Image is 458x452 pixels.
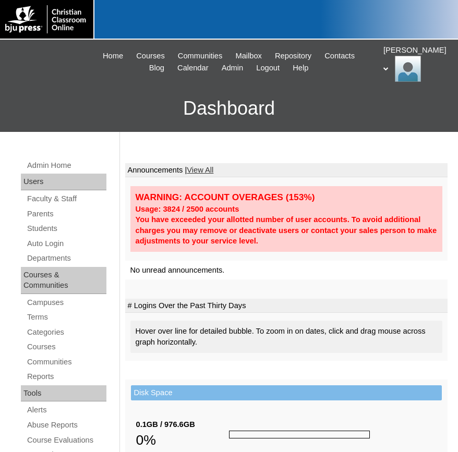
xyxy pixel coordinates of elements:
[178,50,223,62] span: Communities
[173,50,228,62] a: Communities
[293,62,308,74] span: Help
[230,50,267,62] a: Mailbox
[26,252,106,265] a: Departments
[26,311,106,324] a: Terms
[26,222,106,235] a: Students
[125,163,448,178] td: Announcements |
[216,62,249,74] a: Admin
[136,214,438,247] div: You have exceeded your allotted number of user accounts. To avoid additional charges you may remo...
[136,430,230,450] div: 0%
[26,340,106,353] a: Courses
[149,62,164,74] span: Blog
[319,50,360,62] a: Contacts
[125,299,448,313] td: # Logins Over the Past Thirty Days
[26,326,106,339] a: Categories
[256,62,280,74] span: Logout
[136,419,230,430] div: 0.1GB / 976.6GB
[26,207,106,221] a: Parents
[222,62,244,74] span: Admin
[26,296,106,309] a: Campuses
[131,50,170,62] a: Courses
[26,434,106,447] a: Course Evaluations
[324,50,355,62] span: Contacts
[5,5,88,33] img: logo-white.png
[26,404,106,417] a: Alerts
[26,370,106,383] a: Reports
[172,62,213,74] a: Calendar
[98,50,128,62] a: Home
[26,192,106,205] a: Faculty & Staff
[136,191,438,203] div: WARNING: ACCOUNT OVERAGES (153%)
[177,62,208,74] span: Calendar
[383,45,448,82] div: [PERSON_NAME]
[251,62,285,74] a: Logout
[26,356,106,369] a: Communities
[26,159,106,172] a: Admin Home
[144,62,170,74] a: Blog
[395,56,421,82] img: Karen Lawton
[136,205,239,213] strong: Usage: 3824 / 2500 accounts
[5,85,453,132] h3: Dashboard
[270,50,317,62] a: Repository
[26,419,106,432] a: Abuse Reports
[125,261,448,280] td: No unread announcements.
[21,385,106,402] div: Tools
[131,385,442,400] td: Disk Space
[130,321,443,352] div: Hover over line for detailed bubble. To zoom in on dates, click and drag mouse across graph horiz...
[21,267,106,294] div: Courses & Communities
[287,62,314,74] a: Help
[26,237,106,250] a: Auto Login
[275,50,311,62] span: Repository
[235,50,262,62] span: Mailbox
[103,50,123,62] span: Home
[187,166,213,174] a: View All
[21,174,106,190] div: Users
[136,50,165,62] span: Courses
